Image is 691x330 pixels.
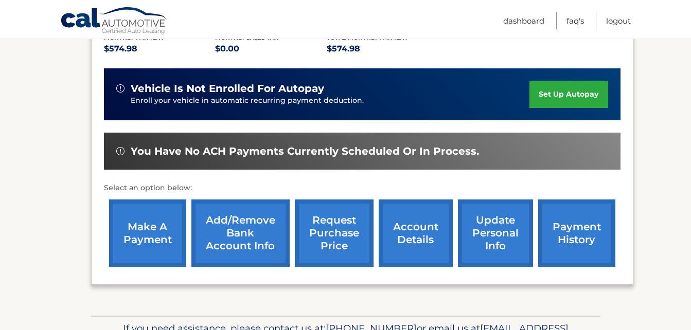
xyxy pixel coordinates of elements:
[131,145,479,158] span: You have no ACH payments currently scheduled or in process.
[131,82,324,95] span: vehicle is not enrolled for autopay
[503,12,544,29] a: Dashboard
[131,95,530,106] p: Enroll your vehicle in automatic recurring payment deduction.
[606,12,631,29] a: Logout
[116,84,125,93] img: alert-white.svg
[379,199,453,267] a: account details
[109,199,186,267] a: make a payment
[566,12,584,29] a: FAQ's
[116,147,125,155] img: alert-white.svg
[295,199,374,267] a: request purchase price
[104,182,621,194] p: Select an option below:
[191,199,290,267] a: Add/Remove bank account info
[104,42,216,56] p: $574.98
[529,81,608,108] a: set up autopay
[215,42,327,56] p: $0.00
[538,199,615,267] a: payment history
[327,42,438,56] p: $574.98
[60,7,168,36] a: Cal Automotive
[458,199,533,267] a: update personal info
